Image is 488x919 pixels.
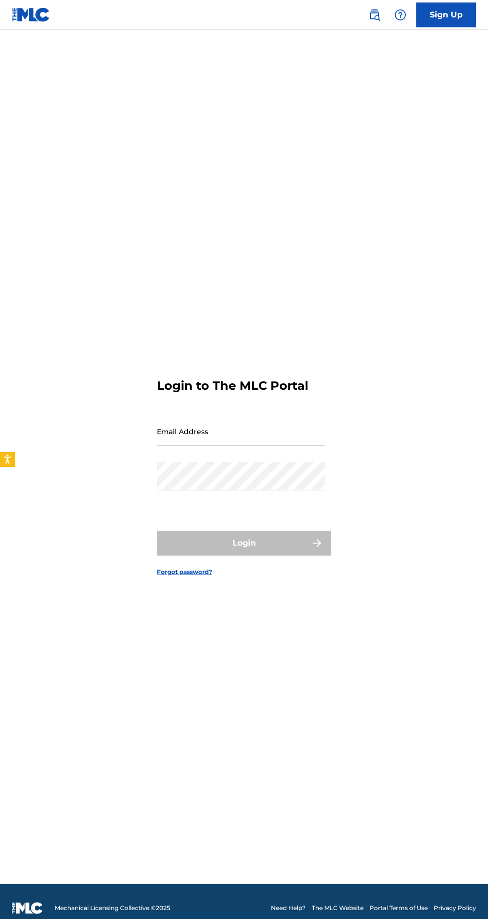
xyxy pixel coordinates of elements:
a: Sign Up [416,2,476,27]
h3: Login to The MLC Portal [157,378,308,393]
a: Portal Terms of Use [369,904,428,913]
div: Help [390,5,410,25]
a: Need Help? [271,904,306,913]
a: Privacy Policy [434,904,476,913]
a: Forgot password? [157,568,212,576]
img: help [394,9,406,21]
iframe: Chat Widget [438,871,488,919]
span: Mechanical Licensing Collective © 2025 [55,904,170,913]
img: MLC Logo [12,7,50,22]
a: Public Search [365,5,384,25]
img: logo [12,902,43,914]
a: The MLC Website [312,904,364,913]
img: search [368,9,380,21]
